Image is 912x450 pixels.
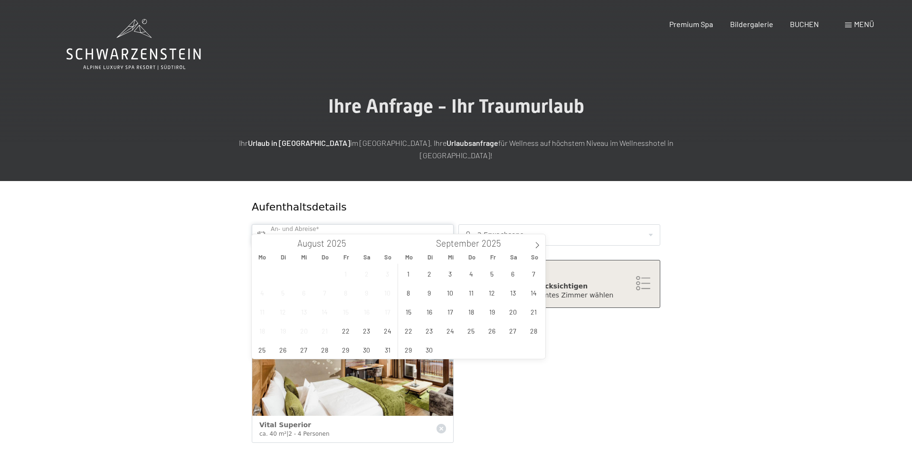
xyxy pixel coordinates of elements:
[314,254,335,260] span: Do
[315,321,334,340] span: August 21, 2025
[462,302,480,321] span: September 18, 2025
[399,254,419,260] span: Mo
[294,283,313,302] span: August 6, 2025
[378,254,399,260] span: So
[273,254,294,260] span: Di
[462,321,480,340] span: September 25, 2025
[399,340,418,359] span: September 29, 2025
[441,302,459,321] span: September 17, 2025
[288,431,329,437] span: 2 - 4 Personen
[357,302,376,321] span: August 16, 2025
[274,321,292,340] span: August 19, 2025
[479,238,511,249] input: Year
[524,321,543,340] span: September 28, 2025
[378,302,397,321] span: August 17, 2025
[503,264,522,283] span: September 6, 2025
[252,330,453,416] img: Vital Superior
[315,340,334,359] span: August 28, 2025
[336,321,355,340] span: August 22, 2025
[461,254,482,260] span: Do
[483,321,501,340] span: September 26, 2025
[419,254,440,260] span: Di
[253,321,271,340] span: August 18, 2025
[357,254,378,260] span: Sa
[420,340,438,359] span: September 30, 2025
[294,321,313,340] span: August 20, 2025
[259,421,311,429] span: Vital Superior
[420,321,438,340] span: September 23, 2025
[462,283,480,302] span: September 11, 2025
[297,239,324,248] span: August
[420,264,438,283] span: September 2, 2025
[483,302,501,321] span: September 19, 2025
[420,283,438,302] span: September 9, 2025
[378,340,397,359] span: August 31, 2025
[378,283,397,302] span: August 10, 2025
[274,340,292,359] span: August 26, 2025
[399,302,418,321] span: September 15, 2025
[357,264,376,283] span: August 2, 2025
[336,254,357,260] span: Fr
[399,264,418,283] span: September 1, 2025
[503,321,522,340] span: September 27, 2025
[315,283,334,302] span: August 7, 2025
[315,302,334,321] span: August 14, 2025
[252,254,273,260] span: Mo
[441,321,459,340] span: September 24, 2025
[446,138,498,147] strong: Urlaubsanfrage
[248,138,350,147] strong: Urlaub in [GEOGRAPHIC_DATA]
[378,264,397,283] span: August 3, 2025
[252,200,591,215] div: Aufenthaltsdetails
[503,283,522,302] span: September 13, 2025
[462,264,480,283] span: September 4, 2025
[218,137,693,161] p: Ihr im [GEOGRAPHIC_DATA]. Ihre für Wellness auf höchstem Niveau im Wellnesshotel in [GEOGRAPHIC_D...
[336,264,355,283] span: August 1, 2025
[253,340,271,359] span: August 25, 2025
[441,264,459,283] span: September 3, 2025
[274,283,292,302] span: August 5, 2025
[357,321,376,340] span: August 23, 2025
[440,254,461,260] span: Mi
[468,282,650,291] div: Zimmerwunsch berücksichtigen
[399,321,418,340] span: September 22, 2025
[436,239,479,248] span: September
[336,283,355,302] span: August 8, 2025
[357,283,376,302] span: August 9, 2025
[468,291,650,300] div: Ich möchte ein bestimmtes Zimmer wählen
[274,302,292,321] span: August 12, 2025
[503,254,524,260] span: Sa
[294,254,314,260] span: Mi
[483,254,503,260] span: Fr
[441,283,459,302] span: September 10, 2025
[420,302,438,321] span: September 16, 2025
[524,302,543,321] span: September 21, 2025
[524,264,543,283] span: September 7, 2025
[790,19,819,29] a: BUCHEN
[286,431,288,437] span: |
[336,340,355,359] span: August 29, 2025
[253,283,271,302] span: August 4, 2025
[357,340,376,359] span: August 30, 2025
[328,95,584,117] span: Ihre Anfrage - Ihr Traumurlaub
[324,238,356,249] input: Year
[259,431,286,437] span: ca. 40 m²
[669,19,713,29] a: Premium Spa
[730,19,773,29] a: Bildergalerie
[524,283,543,302] span: September 14, 2025
[503,302,522,321] span: September 20, 2025
[378,321,397,340] span: August 24, 2025
[483,264,501,283] span: September 5, 2025
[854,19,874,29] span: Menü
[294,302,313,321] span: August 13, 2025
[336,302,355,321] span: August 15, 2025
[524,254,545,260] span: So
[483,283,501,302] span: September 12, 2025
[253,302,271,321] span: August 11, 2025
[294,340,313,359] span: August 27, 2025
[399,283,418,302] span: September 8, 2025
